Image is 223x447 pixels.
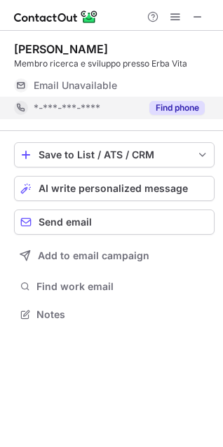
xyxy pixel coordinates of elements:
[39,183,188,194] span: AI write personalized message
[149,101,205,115] button: Reveal Button
[14,277,215,296] button: Find work email
[38,250,149,261] span: Add to email campaign
[34,79,117,92] span: Email Unavailable
[14,142,215,167] button: save-profile-one-click
[14,305,215,324] button: Notes
[14,42,108,56] div: [PERSON_NAME]
[36,280,209,293] span: Find work email
[14,176,215,201] button: AI write personalized message
[14,209,215,235] button: Send email
[39,216,92,228] span: Send email
[39,149,190,160] div: Save to List / ATS / CRM
[14,243,215,268] button: Add to email campaign
[14,57,215,70] div: Membro ricerca e sviluppo presso Erba Vita
[14,8,98,25] img: ContactOut v5.3.10
[36,308,209,321] span: Notes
